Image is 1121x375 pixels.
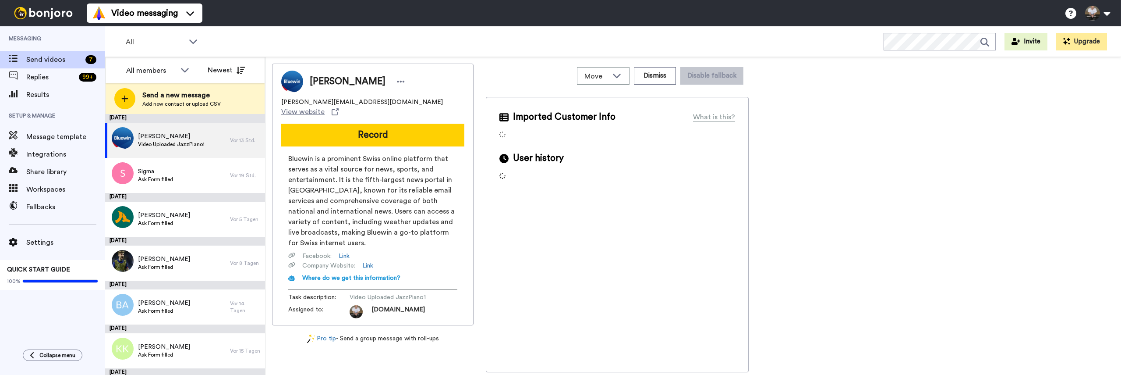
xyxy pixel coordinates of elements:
[288,154,457,248] span: Bluewin is a prominent Swiss online platform that serves as a vital source for news, sports, and ...
[26,237,105,248] span: Settings
[138,264,190,271] span: Ask Form filled
[138,141,205,148] span: Video Uploaded JazzPiano1
[7,278,21,285] span: 100%
[111,7,178,19] span: Video messaging
[230,300,261,314] div: Vor 14 Tagen
[281,98,443,107] span: [PERSON_NAME][EMAIL_ADDRESS][DOMAIN_NAME]
[105,325,265,333] div: [DATE]
[307,334,315,343] img: magic-wand.svg
[272,334,474,343] div: - Send a group message with roll-ups
[26,184,105,195] span: Workspaces
[281,107,325,117] span: View website
[288,293,350,302] span: Task description :
[138,176,173,183] span: Ask Form filled
[339,252,350,261] a: Link
[281,107,339,117] a: View website
[584,71,608,82] span: Move
[39,352,75,359] span: Collapse menu
[307,334,336,343] a: Pro tip
[362,261,373,270] a: Link
[1004,33,1047,50] button: Invite
[26,54,82,65] span: Send videos
[281,124,464,146] button: Record
[138,132,205,141] span: [PERSON_NAME]
[142,90,221,100] span: Send a new message
[112,206,134,228] img: 9fc47e03-257b-4126-bcb1-ba5ae4d00f46.jpg
[138,343,190,351] span: [PERSON_NAME]
[105,114,265,123] div: [DATE]
[26,167,105,177] span: Share library
[138,211,190,220] span: [PERSON_NAME]
[693,112,735,122] div: What is this?
[138,220,190,227] span: Ask Form filled
[230,347,261,354] div: Vor 15 Tagen
[26,89,105,100] span: Results
[23,350,82,361] button: Collapse menu
[105,281,265,289] div: [DATE]
[7,267,70,273] span: QUICK START GUIDE
[126,37,184,47] span: All
[302,252,332,261] span: Facebook :
[112,294,134,316] img: ba.png
[680,67,743,85] button: Disable fallback
[201,61,251,79] button: Newest
[26,149,105,160] span: Integrations
[230,216,261,223] div: Vor 5 Tagen
[112,127,134,149] img: 37f6a2cf-bc71-4c46-b1a4-1c02008a1e70.jpg
[126,65,176,76] div: All members
[302,275,400,281] span: Where do we get this information?
[112,338,134,360] img: kk.png
[26,72,75,82] span: Replies
[105,237,265,246] div: [DATE]
[281,71,303,93] img: Image of Inge Six
[230,172,261,179] div: Vor 19 Std.
[350,305,363,318] img: e79fcabc-05ae-4995-ac08-9eecff23249d-1538385032.jpg
[230,137,261,144] div: Vor 13 Std.
[85,55,96,64] div: 7
[138,255,190,264] span: [PERSON_NAME]
[112,250,134,272] img: 719915d5-16ea-45ea-98ed-d6701fd11e25.jpg
[105,193,265,202] div: [DATE]
[26,202,105,212] span: Fallbacks
[138,307,190,314] span: Ask Form filled
[230,260,261,267] div: Vor 8 Tagen
[1056,33,1107,50] button: Upgrade
[350,293,433,302] span: Video Uploaded JazzPiano1
[288,305,350,318] span: Assigned to:
[371,305,425,318] span: [DOMAIN_NAME]
[138,299,190,307] span: [PERSON_NAME]
[634,67,676,85] button: Dismiss
[513,111,615,124] span: Imported Customer Info
[11,7,76,19] img: bj-logo-header-white.svg
[302,261,355,270] span: Company Website :
[310,75,385,88] span: [PERSON_NAME]
[142,100,221,107] span: Add new contact or upload CSV
[79,73,96,82] div: 99 +
[513,152,564,165] span: User history
[26,132,105,142] span: Message template
[112,162,134,184] img: s.png
[138,167,173,176] span: Sigma
[138,351,190,358] span: Ask Form filled
[92,6,106,20] img: vm-color.svg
